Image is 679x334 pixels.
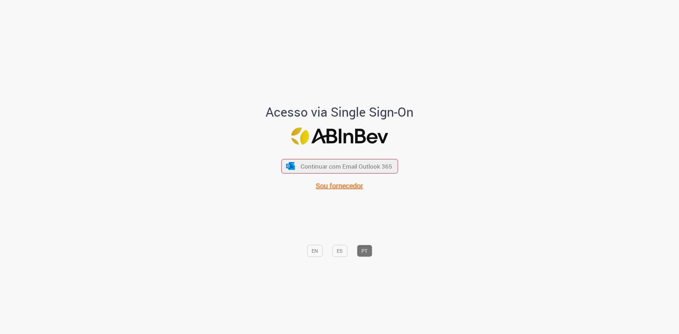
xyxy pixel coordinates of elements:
button: PT [357,245,372,257]
img: Logo ABInBev [291,128,388,145]
button: EN [307,245,323,257]
span: Continuar com Email Outlook 365 [301,162,392,170]
button: ícone Azure/Microsoft 360 Continuar com Email Outlook 365 [281,159,398,174]
img: ícone Azure/Microsoft 360 [286,162,296,170]
button: ES [332,245,347,257]
a: Sou fornecedor [316,181,363,191]
h1: Acesso via Single Sign-On [242,105,438,119]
